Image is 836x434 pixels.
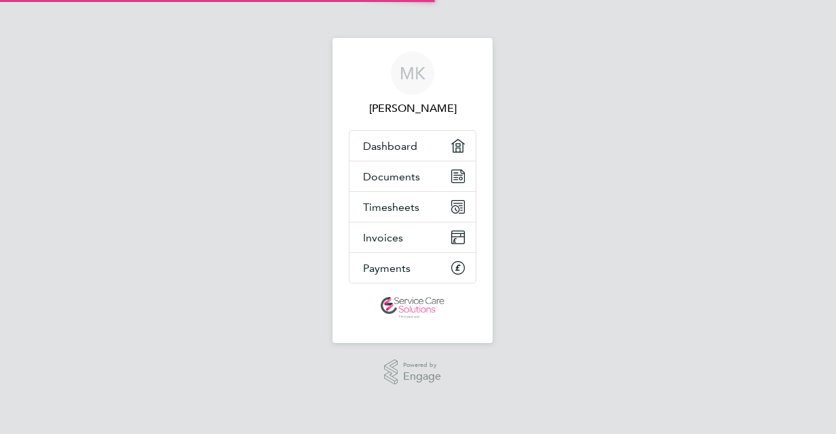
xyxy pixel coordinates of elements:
span: Payments [363,262,411,275]
a: Go to home page [349,297,476,319]
span: Dashboard [363,140,417,153]
span: Engage [403,371,441,382]
span: Michelle Kwarteng [349,100,476,117]
img: servicecare-logo-retina.png [381,297,444,319]
nav: Main navigation [332,38,493,343]
span: Documents [363,170,420,183]
a: Dashboard [349,131,476,161]
a: Documents [349,161,476,191]
a: Payments [349,253,476,283]
a: Powered byEngage [384,359,442,385]
span: Timesheets [363,201,419,214]
span: MK [400,64,425,82]
a: Timesheets [349,192,476,222]
a: Invoices [349,222,476,252]
span: Powered by [403,359,441,371]
span: Invoices [363,231,403,244]
a: MK[PERSON_NAME] [349,52,476,117]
